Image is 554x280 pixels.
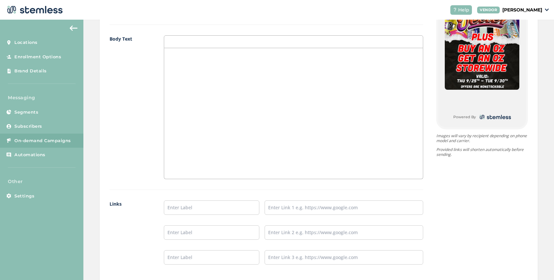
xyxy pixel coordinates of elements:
span: Automations [14,152,45,158]
span: Settings [14,193,34,199]
p: [PERSON_NAME] [502,7,542,13]
p: Provided links will shorten automatically before sending. [436,147,528,157]
small: Powered By [453,114,476,120]
input: Enter Link 2 e.g. https://www.google.com [265,225,423,240]
label: Links [110,200,151,275]
input: Enter Label [164,225,259,240]
span: Help [458,7,469,13]
iframe: Chat Widget [521,249,554,280]
span: Brand Details [14,68,47,74]
p: Images will vary by recipient depending on phone model and carrier. [436,133,528,143]
span: Subscribers [14,123,42,130]
img: icon-arrow-back-accent-c549486e.svg [70,26,78,31]
img: logo-dark-0685b13c.svg [5,3,63,16]
input: Enter Label [164,200,259,215]
img: logo-dark-0685b13c.svg [478,113,511,121]
span: Enrollment Options [14,54,61,60]
span: On-demand Campaigns [14,138,71,144]
input: Enter Label [164,250,259,265]
img: icon-help-white-03924b79.svg [453,8,457,12]
input: Enter Link 1 e.g. https://www.google.com [265,200,423,215]
input: Enter Link 3 e.g. https://www.google.com [265,250,423,265]
label: Body Text [110,35,151,179]
div: VENDOR [477,7,500,13]
span: Locations [14,39,38,46]
img: icon_down-arrow-small-66adaf34.svg [545,9,549,11]
span: Segments [14,109,38,116]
